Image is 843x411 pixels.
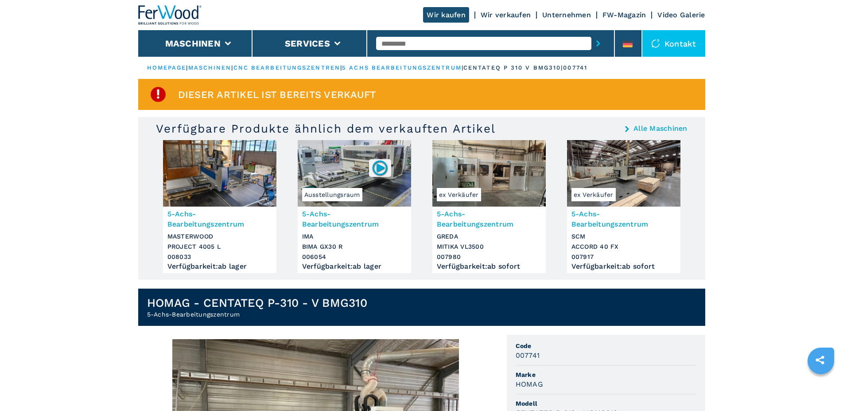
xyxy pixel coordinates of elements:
a: HOMEPAGE [147,64,186,71]
a: cnc bearbeitungszentren [233,64,340,71]
img: Ferwood [138,5,202,25]
span: Dieser Artikel ist bereits verkauft [178,90,377,100]
h3: 5-Achs-Bearbeitungszentrum [167,209,272,229]
div: Verfügbarkeit : ab sofort [571,264,676,269]
img: Kontakt [651,39,660,48]
span: Marke [516,370,696,379]
a: Unternehmen [542,11,591,19]
p: 007741 [563,64,587,72]
a: Video Galerie [657,11,705,19]
iframe: Chat [805,371,836,404]
span: | [340,64,342,71]
p: centateq p 310 v bmg310 | [463,64,563,72]
div: Kontakt [642,30,705,57]
h3: MASTERWOOD PROJECT 4005 L 008033 [167,231,272,262]
h2: 5-Achs-Bearbeitungszentrum [147,310,367,319]
a: 5-Achs-Bearbeitungszentrum IMA BIMA GX30 RAusstellungsraum0060545-Achs-BearbeitungszentrumIMABIMA... [298,140,411,273]
span: | [462,64,463,71]
h3: 5-Achs-Bearbeitungszentrum [302,209,407,229]
a: 5-Achs-Bearbeitungszentrum SCM ACCORD 40 FXex Verkäufer5-Achs-BearbeitungszentrumSCMACCORD 40 FX0... [567,140,680,273]
h3: 5-Achs-Bearbeitungszentrum [571,209,676,229]
span: Code [516,341,696,350]
span: | [231,64,233,71]
img: 5-Achs-Bearbeitungszentrum MASTERWOOD PROJECT 4005 L [163,140,276,207]
span: | [186,64,188,71]
h3: 007741 [516,350,540,360]
a: Wir kaufen [423,7,469,23]
a: 5-Achs-Bearbeitungszentrum MASTERWOOD PROJECT 4005 L5-Achs-BearbeitungszentrumMASTERWOODPROJECT 4... [163,140,276,273]
img: 5-Achs-Bearbeitungszentrum SCM ACCORD 40 FX [567,140,680,207]
img: SoldProduct [149,86,167,103]
a: Wir verkaufen [481,11,531,19]
h3: SCM ACCORD 40 FX 007917 [571,231,676,262]
span: ex Verkäufer [437,188,481,201]
span: ex Verkäufer [571,188,616,201]
img: 5-Achs-Bearbeitungszentrum GREDA MITIKA VL3500 [432,140,546,207]
a: sharethis [809,349,831,371]
a: 5-Achs-Bearbeitungszentrum GREDA MITIKA VL3500ex Verkäufer5-Achs-BearbeitungszentrumGREDAMITIKA V... [432,140,546,273]
h1: HOMAG - CENTATEQ P-310 - V BMG310 [147,296,367,310]
a: FW-Magazin [602,11,646,19]
button: Services [285,38,330,49]
a: maschinen [188,64,232,71]
div: Verfügbarkeit : ab sofort [437,264,541,269]
a: 5 achs bearbeitungszentrum [342,64,462,71]
span: Modell [516,399,696,408]
div: Verfügbarkeit : ab lager [302,264,407,269]
button: Maschinen [165,38,221,49]
h3: Verfügbare Produkte ähnlich dem verkauften Artikel [156,121,496,136]
img: 5-Achs-Bearbeitungszentrum IMA BIMA GX30 R [298,140,411,207]
h3: GREDA MITIKA VL3500 007980 [437,231,541,262]
a: Alle Maschinen [633,125,688,132]
button: submit-button [591,33,605,54]
h3: HOMAG [516,379,543,389]
div: Verfügbarkeit : ab lager [167,264,272,269]
img: 006054 [371,159,388,176]
span: Ausstellungsraum [302,188,362,201]
h3: IMA BIMA GX30 R 006054 [302,231,407,262]
h3: 5-Achs-Bearbeitungszentrum [437,209,541,229]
